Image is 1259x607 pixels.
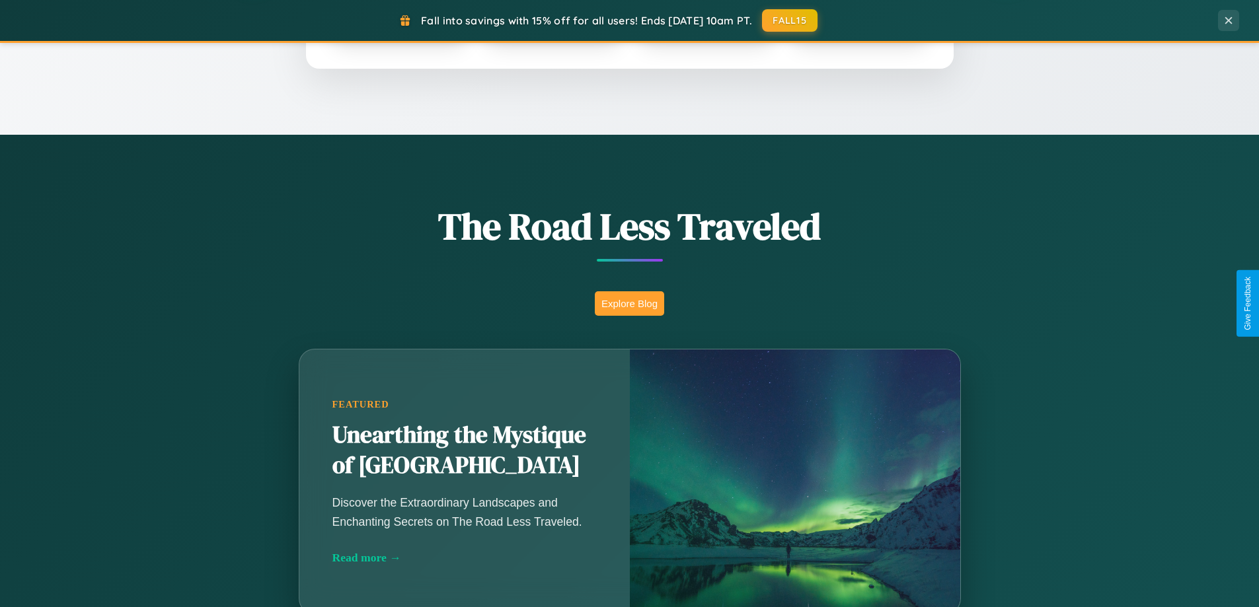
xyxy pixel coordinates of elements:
button: Explore Blog [595,291,664,316]
div: Read more → [332,551,597,565]
div: Give Feedback [1243,277,1252,330]
button: FALL15 [762,9,818,32]
div: Featured [332,399,597,410]
span: Fall into savings with 15% off for all users! Ends [DATE] 10am PT. [421,14,752,27]
h2: Unearthing the Mystique of [GEOGRAPHIC_DATA] [332,420,597,481]
p: Discover the Extraordinary Landscapes and Enchanting Secrets on The Road Less Traveled. [332,493,597,530]
h1: The Road Less Traveled [233,201,1026,252]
